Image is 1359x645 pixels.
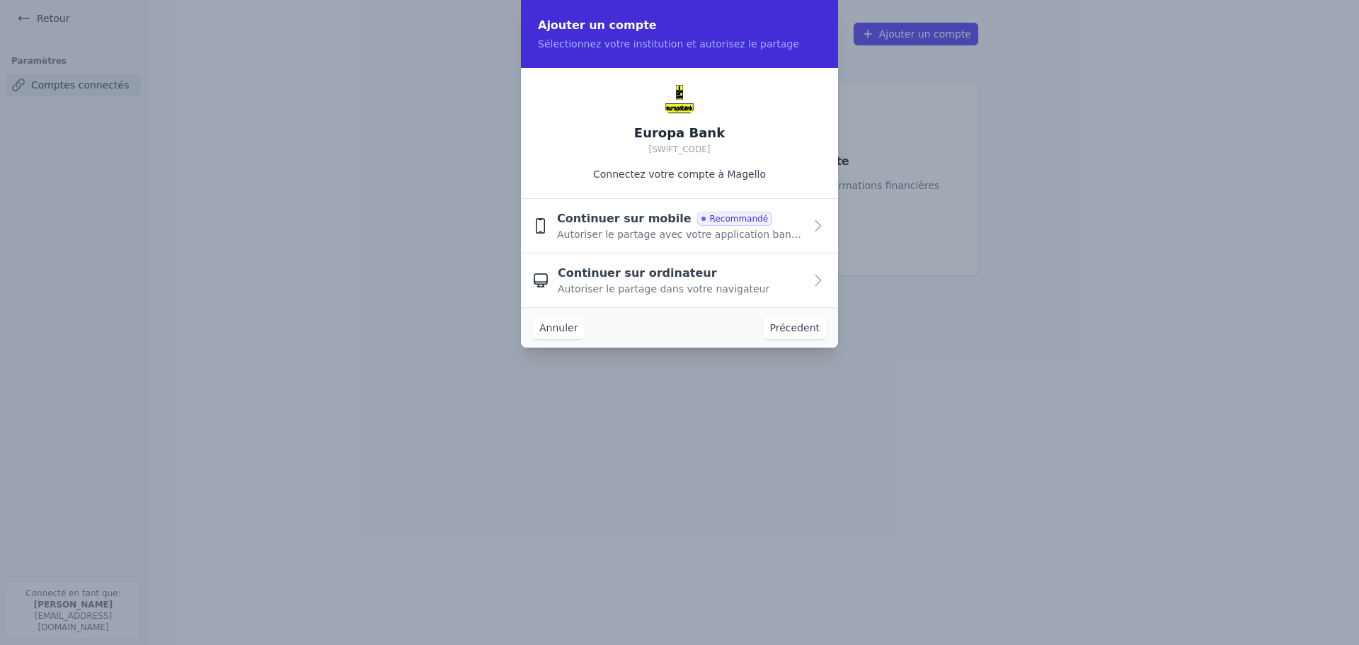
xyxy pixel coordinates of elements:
span: Autoriser le partage dans votre navigateur [558,282,769,296]
p: Connectez votre compte à Magello [593,167,766,181]
button: Continuer sur ordinateur Autoriser le partage dans votre navigateur [521,253,838,307]
span: Continuer sur mobile [557,210,692,227]
img: Europa Bank [665,85,694,113]
span: Recommandé [697,212,772,226]
span: [SWIFT_CODE] [648,144,710,154]
span: Autoriser le partage avec votre application bancaire [557,227,804,241]
button: Annuler [532,316,585,339]
h2: Ajouter un compte [538,17,821,34]
button: Continuer sur mobile Recommandé Autoriser le partage avec votre application bancaire [521,199,838,253]
span: Continuer sur ordinateur [558,265,717,282]
p: Sélectionnez votre institution et autorisez le partage [538,37,821,51]
button: Précedent [763,316,827,339]
h2: Europa Bank [634,125,725,142]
